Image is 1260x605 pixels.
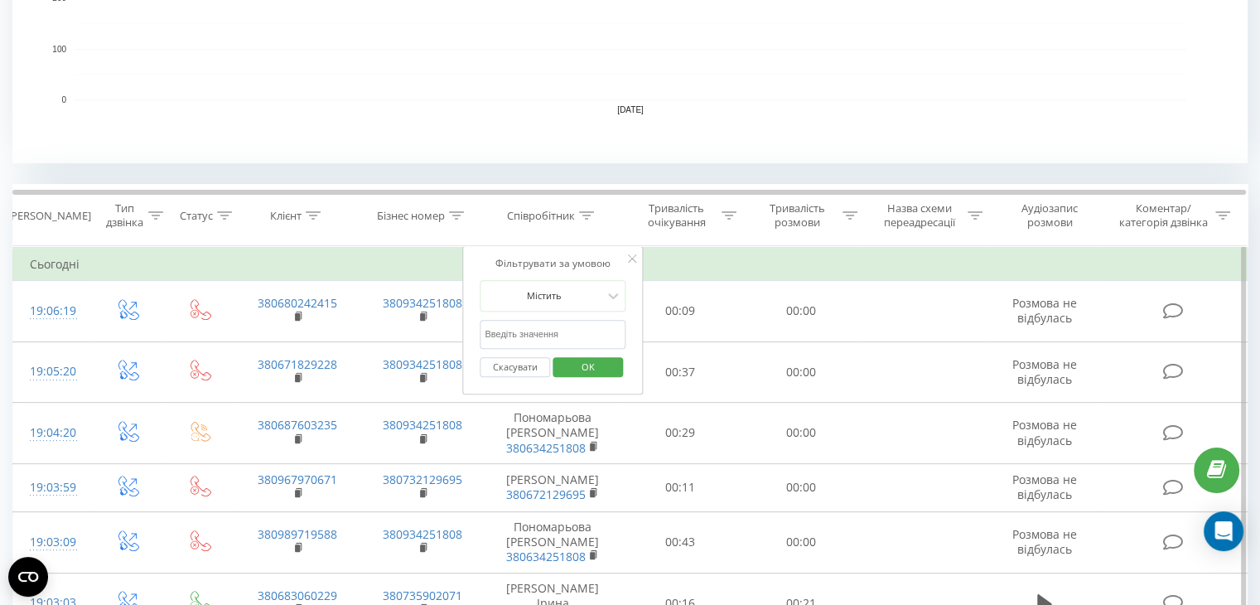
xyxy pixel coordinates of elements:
[30,472,74,504] div: 19:03:59
[506,440,586,456] a: 380634251808
[258,526,337,542] a: 380989719588
[258,472,337,487] a: 380967970671
[565,354,611,380] span: OK
[52,45,66,54] text: 100
[383,526,462,542] a: 380934251808
[756,201,838,230] div: Тривалість розмови
[635,201,718,230] div: Тривалість очікування
[741,341,861,403] td: 00:00
[620,463,741,511] td: 00:11
[258,417,337,433] a: 380687603235
[553,357,623,378] button: OK
[383,356,462,372] a: 380934251808
[620,341,741,403] td: 00:37
[620,281,741,342] td: 00:09
[180,209,213,223] div: Статус
[741,281,861,342] td: 00:00
[1114,201,1211,230] div: Коментар/категорія дзвінка
[258,588,337,603] a: 380683060229
[30,356,74,388] div: 19:05:20
[620,511,741,573] td: 00:43
[485,511,620,573] td: Пономарьова [PERSON_NAME]
[741,511,861,573] td: 00:00
[1012,356,1077,387] span: Розмова не відбулась
[7,209,91,223] div: [PERSON_NAME]
[1012,472,1077,502] span: Розмова не відбулась
[30,417,74,449] div: 19:04:20
[480,255,625,272] div: Фільтрувати за умовою
[506,549,586,564] a: 380634251808
[383,417,462,433] a: 380934251808
[1204,511,1243,551] div: Open Intercom Messenger
[383,295,462,311] a: 380934251808
[741,463,861,511] td: 00:00
[485,403,620,464] td: Пономарьова [PERSON_NAME]
[485,463,620,511] td: [PERSON_NAME]
[620,403,741,464] td: 00:29
[1002,201,1098,230] div: Аудіозапис розмови
[30,295,74,327] div: 19:06:19
[258,295,337,311] a: 380680242415
[270,209,302,223] div: Клієнт
[383,472,462,487] a: 380732129695
[13,248,1248,281] td: Сьогодні
[8,557,48,597] button: Open CMP widget
[876,201,963,230] div: Назва схеми переадресації
[104,201,143,230] div: Тип дзвінка
[1012,417,1077,448] span: Розмова не відбулась
[30,526,74,559] div: 19:03:09
[480,357,550,378] button: Скасувати
[507,209,575,223] div: Співробітник
[61,95,66,104] text: 0
[1012,295,1077,326] span: Розмова не відбулась
[383,588,462,603] a: 380735902071
[258,356,337,372] a: 380671829228
[480,320,625,349] input: Введіть значення
[377,209,445,223] div: Бізнес номер
[741,403,861,464] td: 00:00
[617,105,644,114] text: [DATE]
[506,486,586,502] a: 380672129695
[1012,526,1077,557] span: Розмова не відбулась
